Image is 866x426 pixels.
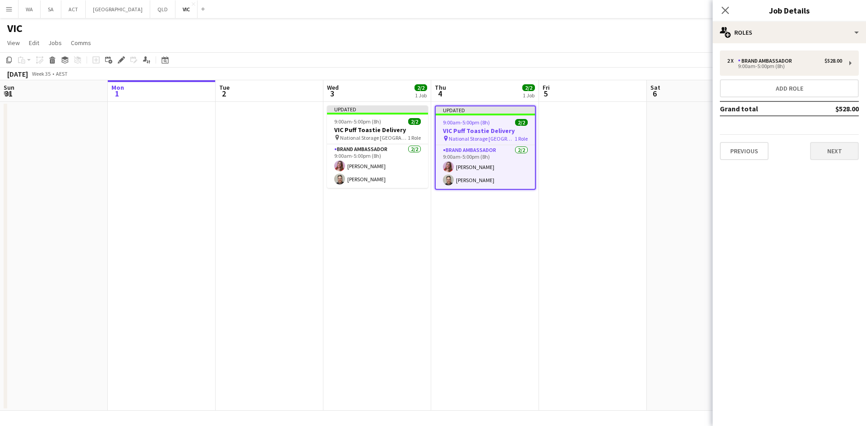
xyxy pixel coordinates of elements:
[29,39,39,47] span: Edit
[327,105,428,113] div: Updated
[649,88,660,99] span: 6
[727,64,842,69] div: 9:00am-5:00pm (8h)
[334,118,381,125] span: 9:00am-5:00pm (8h)
[825,58,842,64] div: $528.00
[150,0,175,18] button: QLD
[48,39,62,47] span: Jobs
[327,126,428,134] h3: VIC Puff Toastie Delivery
[436,127,535,135] h3: VIC Puff Toastie Delivery
[720,79,859,97] button: Add role
[713,22,866,43] div: Roles
[415,92,427,99] div: 1 Job
[435,83,446,92] span: Thu
[326,88,339,99] span: 3
[45,37,65,49] a: Jobs
[41,0,61,18] button: SA
[720,142,769,160] button: Previous
[415,84,427,91] span: 2/2
[541,88,550,99] span: 5
[713,5,866,16] h3: Job Details
[327,83,339,92] span: Wed
[25,37,43,49] a: Edit
[7,39,20,47] span: View
[18,0,41,18] button: WA
[71,39,91,47] span: Comms
[727,58,738,64] div: 2 x
[340,134,408,141] span: National Storage [GEOGRAPHIC_DATA]
[522,84,535,91] span: 2/2
[408,134,421,141] span: 1 Role
[110,88,124,99] span: 1
[720,101,806,116] td: Grand total
[175,0,198,18] button: VIC
[523,92,534,99] div: 1 Job
[738,58,796,64] div: Brand Ambassador
[111,83,124,92] span: Mon
[408,118,421,125] span: 2/2
[449,135,515,142] span: National Storage [GEOGRAPHIC_DATA]
[650,83,660,92] span: Sat
[806,101,859,116] td: $528.00
[30,70,52,77] span: Week 35
[2,88,14,99] span: 31
[219,83,230,92] span: Tue
[67,37,95,49] a: Comms
[61,0,86,18] button: ACT
[435,105,536,190] app-job-card: Updated9:00am-5:00pm (8h)2/2VIC Puff Toastie Delivery National Storage [GEOGRAPHIC_DATA]1 RoleBra...
[433,88,446,99] span: 4
[7,22,23,35] h1: VIC
[515,135,528,142] span: 1 Role
[56,70,68,77] div: AEST
[4,83,14,92] span: Sun
[327,144,428,188] app-card-role: Brand Ambassador2/29:00am-5:00pm (8h)[PERSON_NAME][PERSON_NAME]
[436,145,535,189] app-card-role: Brand Ambassador2/29:00am-5:00pm (8h)[PERSON_NAME][PERSON_NAME]
[543,83,550,92] span: Fri
[86,0,150,18] button: [GEOGRAPHIC_DATA]
[436,106,535,114] div: Updated
[218,88,230,99] span: 2
[810,142,859,160] button: Next
[327,105,428,188] app-job-card: Updated9:00am-5:00pm (8h)2/2VIC Puff Toastie Delivery National Storage [GEOGRAPHIC_DATA]1 RoleBra...
[515,119,528,126] span: 2/2
[7,69,28,78] div: [DATE]
[443,119,490,126] span: 9:00am-5:00pm (8h)
[4,37,23,49] a: View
